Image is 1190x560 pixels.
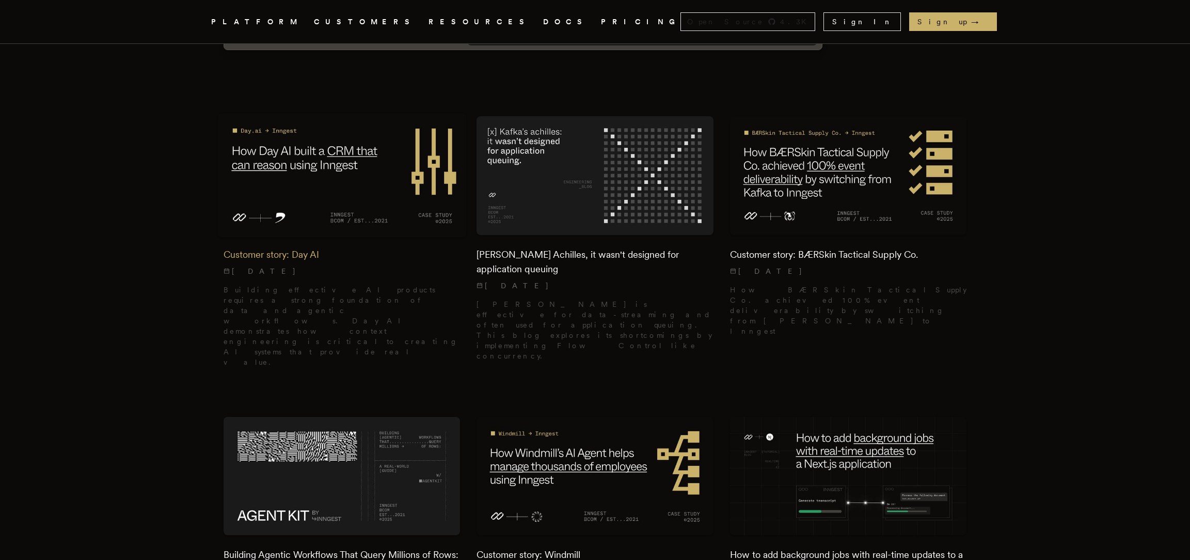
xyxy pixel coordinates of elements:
img: Featured image for Building Agentic Workflows That Query Millions of Rows: A Real-World Guide wit... [224,417,461,535]
img: Featured image for How to add background jobs with real-time updates to a Next.js application blo... [730,417,967,535]
p: How BÆRSkin Tactical Supply Co. achieved 100% event deliverability by switching from [PERSON_NAME... [730,285,967,336]
p: [DATE] [730,266,967,276]
a: PRICING [601,15,680,28]
a: Sign up [909,12,997,31]
img: Featured image for Customer story: Day AI blog post [217,114,466,238]
a: CUSTOMERS [314,15,416,28]
img: Featured image for Customer story: BÆRSkin Tactical Supply Co. blog post [730,116,967,235]
p: [DATE] [477,281,713,291]
span: 4.3 K [780,17,813,27]
button: RESOURCES [429,15,531,28]
p: Building effective AI products requires a strong foundation of data and agentic workflows. Day AI... [224,285,461,367]
img: Featured image for Kafka's Achilles, it wasn't designed for application queuing blog post [477,116,713,235]
a: Featured image for Customer story: BÆRSkin Tactical Supply Co. blog postCustomer story: BÆRSkin T... [730,116,967,344]
a: Featured image for Customer story: Day AI blog postCustomer story: Day AI[DATE] Building effectiv... [224,116,461,375]
button: PLATFORM [211,15,302,28]
p: [DATE] [224,266,461,276]
img: Featured image for Customer story: Windmill blog post [477,417,713,535]
h2: [PERSON_NAME] Achilles, it wasn't designed for application queuing [477,247,713,276]
a: DOCS [543,15,589,28]
a: Featured image for Kafka's Achilles, it wasn't designed for application queuing blog post[PERSON_... [477,116,713,369]
p: [PERSON_NAME] is effective for data-streaming and often used for application queuing. This blog e... [477,299,713,361]
a: Sign In [823,12,901,31]
h2: Customer story: BÆRSkin Tactical Supply Co. [730,247,967,262]
span: Open Source [687,17,764,27]
span: → [971,17,989,27]
h2: Customer story: Day AI [224,247,461,262]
